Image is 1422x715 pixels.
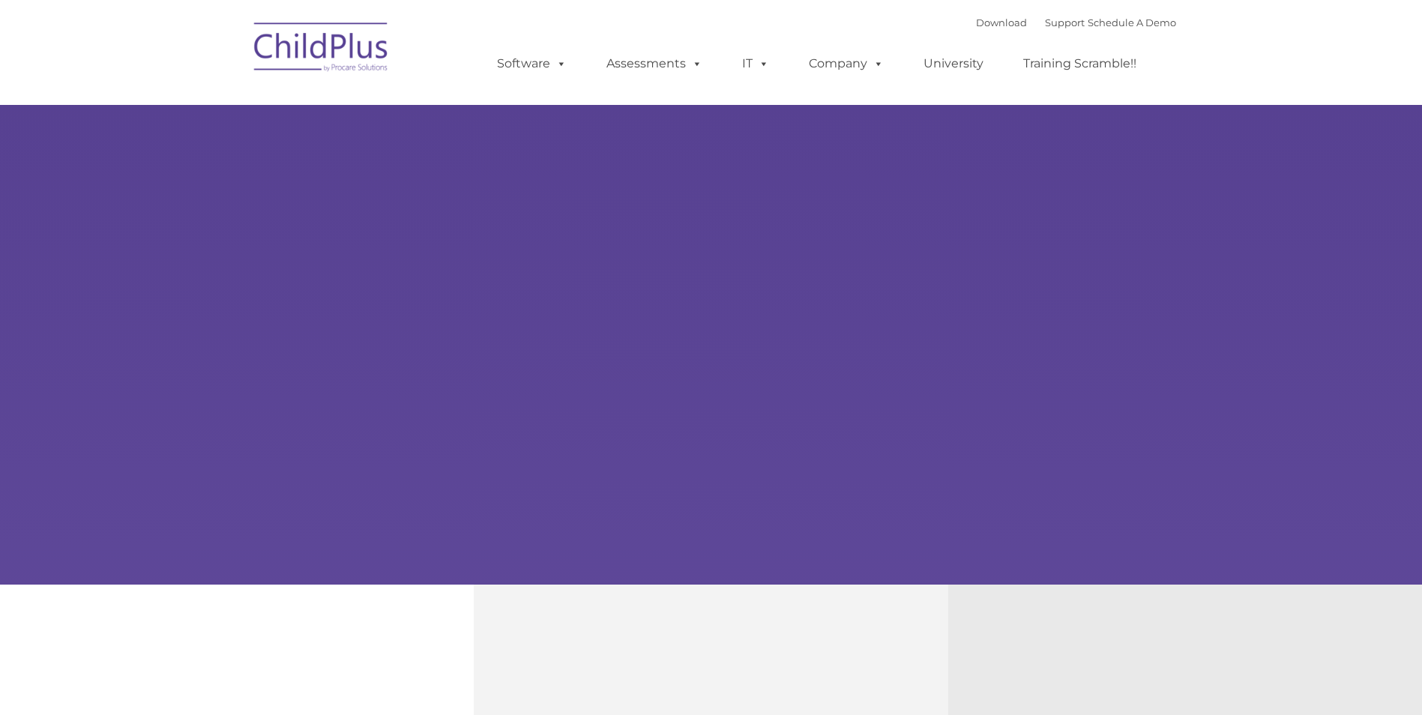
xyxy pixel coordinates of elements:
a: Schedule A Demo [1088,16,1176,28]
a: University [909,49,998,79]
a: Company [794,49,899,79]
a: Download [976,16,1027,28]
a: Assessments [591,49,717,79]
font: | [976,16,1176,28]
a: IT [727,49,784,79]
a: Training Scramble!! [1008,49,1151,79]
a: Software [482,49,582,79]
a: Support [1045,16,1085,28]
img: ChildPlus by Procare Solutions [247,12,397,87]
